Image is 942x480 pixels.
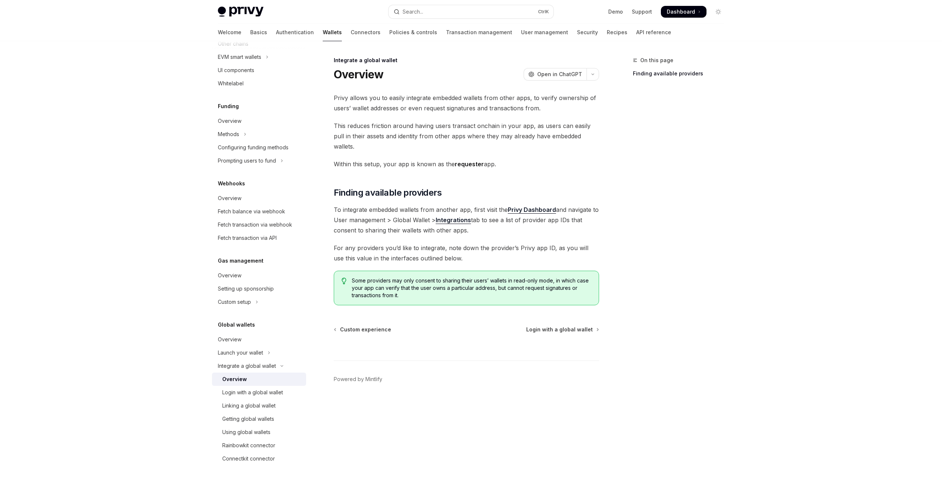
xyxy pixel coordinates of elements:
[276,24,314,41] a: Authentication
[212,295,306,309] button: Toggle Custom setup section
[633,68,730,79] a: Finding available providers
[607,24,627,41] a: Recipes
[537,71,582,78] span: Open in ChatGPT
[218,66,254,75] div: UI components
[212,373,306,386] a: Overview
[218,335,241,344] div: Overview
[334,243,599,263] span: For any providers you’d like to integrate, note down the provider’s Privy app ID, as you will use...
[218,179,245,188] h5: Webhooks
[403,7,423,16] div: Search...
[526,326,598,333] a: Login with a global wallet
[218,256,263,265] h5: Gas management
[222,375,247,384] div: Overview
[521,24,568,41] a: User management
[323,24,342,41] a: Wallets
[508,206,556,213] strong: Privy Dashboard
[632,8,652,15] a: Support
[577,24,598,41] a: Security
[212,218,306,231] a: Fetch transaction via webhook
[222,428,270,437] div: Using global wallets
[222,388,283,397] div: Login with a global wallet
[352,277,591,299] span: Some providers may only consent to sharing their users’ wallets in read-only mode, in which case ...
[212,141,306,154] a: Configuring funding methods
[218,234,277,242] div: Fetch transaction via API
[212,231,306,245] a: Fetch transaction via API
[212,269,306,282] a: Overview
[334,376,382,383] a: Powered by Mintlify
[389,5,553,18] button: Open search
[212,64,306,77] a: UI components
[661,6,706,18] a: Dashboard
[212,386,306,399] a: Login with a global wallet
[712,6,724,18] button: Toggle dark mode
[334,326,391,333] a: Custom experience
[212,399,306,412] a: Linking a global wallet
[222,454,275,463] div: Connectkit connector
[218,362,276,370] div: Integrate a global wallet
[334,93,599,113] span: Privy allows you to easily integrate embedded wallets from other apps, to verify ownership of use...
[341,278,347,284] svg: Tip
[667,8,695,15] span: Dashboard
[212,192,306,205] a: Overview
[222,415,274,423] div: Getting global wallets
[250,24,267,41] a: Basics
[218,79,244,88] div: Whitelabel
[351,24,380,41] a: Connectors
[218,130,239,139] div: Methods
[640,56,673,65] span: On this page
[508,206,556,214] a: Privy Dashboard
[212,439,306,452] a: Rainbowkit connector
[218,298,251,306] div: Custom setup
[455,160,484,168] strong: requester
[334,57,599,64] div: Integrate a global wallet
[526,326,593,333] span: Login with a global wallet
[212,412,306,426] a: Getting global wallets
[212,50,306,64] button: Toggle EVM smart wallets section
[212,426,306,439] a: Using global wallets
[218,53,261,61] div: EVM smart wallets
[212,77,306,90] a: Whitelabel
[212,346,306,359] button: Toggle Launch your wallet section
[218,284,274,293] div: Setting up sponsorship
[334,187,442,199] span: Finding available providers
[608,8,623,15] a: Demo
[212,128,306,141] button: Toggle Methods section
[212,282,306,295] a: Setting up sponsorship
[212,359,306,373] button: Toggle Integrate a global wallet section
[538,9,549,15] span: Ctrl K
[212,114,306,128] a: Overview
[218,207,285,216] div: Fetch balance via webhook
[340,326,391,333] span: Custom experience
[636,24,671,41] a: API reference
[218,156,276,165] div: Prompting users to fund
[218,102,239,111] h5: Funding
[218,194,241,203] div: Overview
[436,216,471,224] a: Integrations
[446,24,512,41] a: Transaction management
[218,117,241,125] div: Overview
[334,159,599,169] span: Within this setup, your app is known as the app.
[218,143,288,152] div: Configuring funding methods
[218,7,263,17] img: light logo
[212,333,306,346] a: Overview
[212,205,306,218] a: Fetch balance via webhook
[334,121,599,152] span: This reduces friction around having users transact onchain in your app, as users can easily pull ...
[218,24,241,41] a: Welcome
[212,154,306,167] button: Toggle Prompting users to fund section
[212,452,306,465] a: Connectkit connector
[222,441,275,450] div: Rainbowkit connector
[389,24,437,41] a: Policies & controls
[334,205,599,235] span: To integrate embedded wallets from another app, first visit the and navigate to User management >...
[218,220,292,229] div: Fetch transaction via webhook
[218,348,263,357] div: Launch your wallet
[524,68,587,81] button: Open in ChatGPT
[222,401,276,410] div: Linking a global wallet
[218,271,241,280] div: Overview
[218,320,255,329] h5: Global wallets
[334,68,383,81] h1: Overview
